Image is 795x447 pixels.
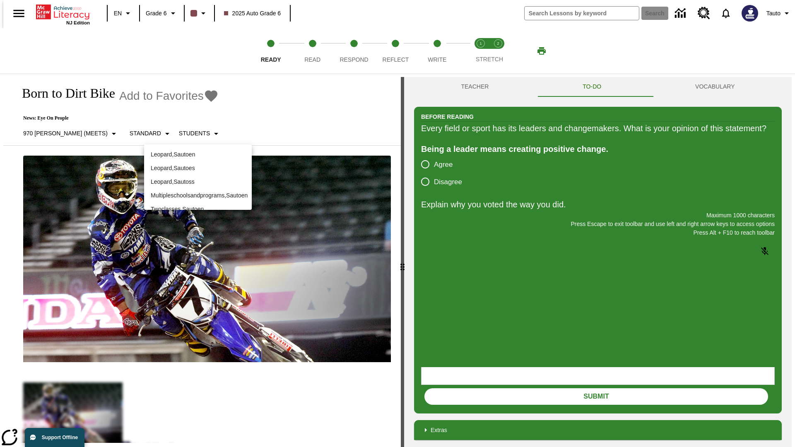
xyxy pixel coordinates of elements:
p: Twoclasses , Sautoen [151,205,245,214]
p: Leopard , Sautoen [151,150,245,159]
p: Leopard , Sautoss [151,178,245,186]
p: Leopard , Sautoes [151,164,245,173]
body: Explain why you voted the way you did. Maximum 1000 characters Press Alt + F10 to reach toolbar P... [3,7,121,14]
p: Multipleschoolsandprograms , Sautoen [151,191,245,200]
